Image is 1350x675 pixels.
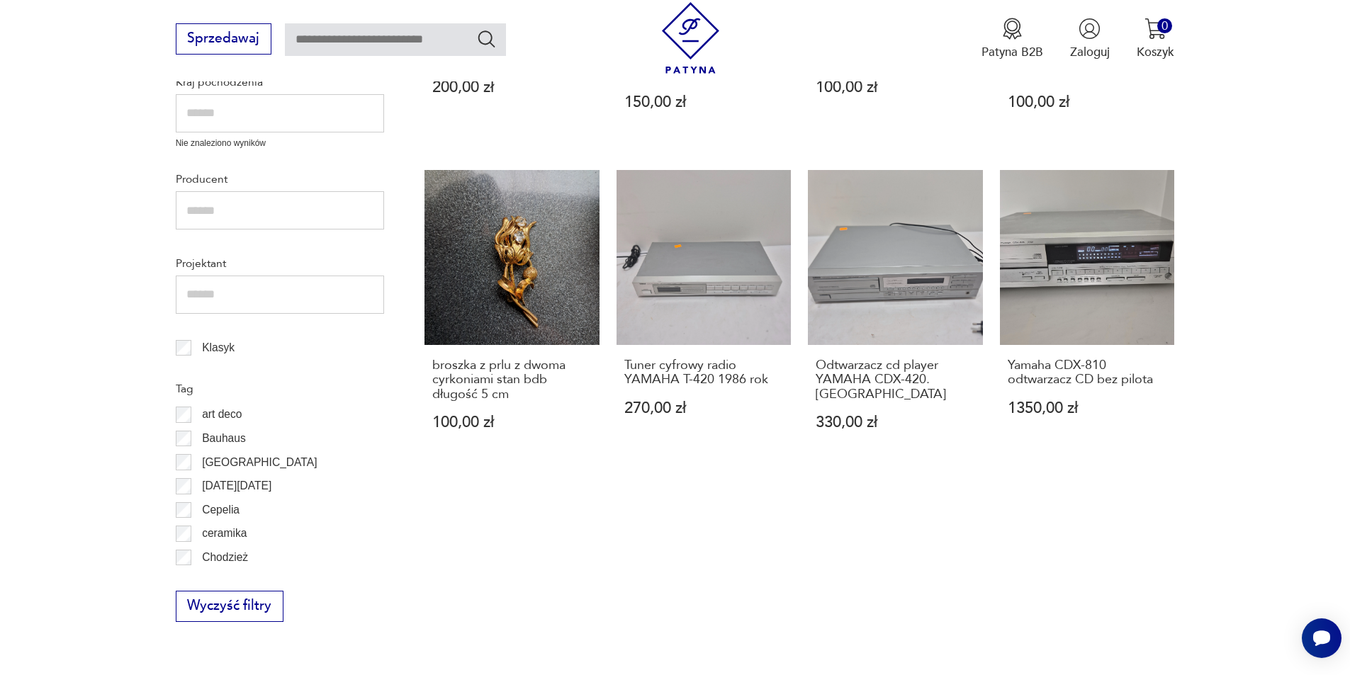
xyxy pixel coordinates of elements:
p: 150,00 zł [624,95,784,110]
p: 200,00 zł [432,80,592,95]
h3: Odtwarzacz cd player YAMAHA CDX-420. [GEOGRAPHIC_DATA] [816,358,975,402]
button: Szukaj [476,28,497,49]
p: 100,00 zł [816,80,975,95]
p: Koszyk [1137,44,1174,60]
p: 270,00 zł [624,401,784,416]
a: broszka z prlu z dwoma cyrkoniami stan bdb długość 5 cmbroszka z prlu z dwoma cyrkoniami stan bdb... [424,170,600,463]
p: Producent [176,170,384,188]
p: Nie znaleziono wyników [176,137,384,150]
p: [DATE][DATE] [202,477,271,495]
h3: Yamaha CDX-810 odtwarzacz CD bez pilota [1008,358,1167,387]
img: Patyna - sklep z meblami i dekoracjami vintage [655,2,726,74]
p: Chodzież [202,548,248,567]
img: Ikona medalu [1001,18,1023,40]
a: Sprzedawaj [176,34,271,45]
p: art deco [202,405,242,424]
img: Ikonka użytkownika [1079,18,1101,40]
p: [GEOGRAPHIC_DATA] [202,453,317,472]
p: Cepelia [202,501,240,519]
h3: broszka z prlu z dwoma cyrkoniami stan bdb długość 5 cm [432,358,592,402]
p: 100,00 zł [432,415,592,430]
p: Projektant [176,254,384,273]
button: 0Koszyk [1137,18,1174,60]
p: Ćmielów [202,572,244,591]
a: Ikona medaluPatyna B2B [981,18,1043,60]
button: Sprzedawaj [176,23,271,55]
p: ceramika [202,524,247,543]
a: Yamaha CDX-810 odtwarzacz CD bez pilotaYamaha CDX-810 odtwarzacz CD bez pilota1350,00 zł [1000,170,1175,463]
a: Tuner cyfrowy radio YAMAHA T-420 1986 rokTuner cyfrowy radio YAMAHA T-420 1986 rok270,00 zł [617,170,792,463]
p: Zaloguj [1070,44,1110,60]
p: Kraj pochodzenia [176,73,384,91]
h3: Tuner cyfrowy radio YAMAHA T-420 1986 rok [624,358,784,387]
img: Ikona koszyka [1144,18,1166,40]
p: 330,00 zł [816,415,975,430]
button: Patyna B2B [981,18,1043,60]
p: Klasyk [202,339,235,357]
p: 100,00 zł [1008,95,1167,110]
a: Odtwarzacz cd player YAMAHA CDX-420. JapanOdtwarzacz cd player YAMAHA CDX-420. [GEOGRAPHIC_DATA]3... [808,170,983,463]
p: 1350,00 zł [1008,401,1167,416]
p: Tag [176,380,384,398]
div: 0 [1157,18,1172,33]
p: Bauhaus [202,429,246,448]
iframe: Smartsupp widget button [1302,618,1341,658]
button: Zaloguj [1070,18,1110,60]
p: Patyna B2B [981,44,1043,60]
button: Wyczyść filtry [176,591,283,622]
